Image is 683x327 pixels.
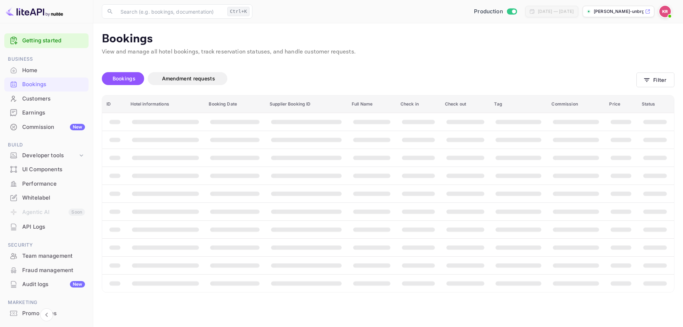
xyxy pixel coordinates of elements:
[4,92,89,105] a: Customers
[4,163,89,176] a: UI Components
[40,308,53,321] button: Collapse navigation
[113,75,136,81] span: Bookings
[4,249,89,263] div: Team management
[4,191,89,204] a: Whitelabel
[490,95,547,113] th: Tag
[659,6,671,17] img: Kobus Roux
[4,106,89,120] div: Earnings
[441,95,490,113] th: Check out
[4,241,89,249] span: Security
[265,95,347,113] th: Supplier Booking ID
[4,220,89,234] div: API Logs
[22,252,85,260] div: Team management
[4,92,89,106] div: Customers
[22,37,85,45] a: Getting started
[70,124,85,130] div: New
[4,191,89,205] div: Whitelabel
[4,33,89,48] div: Getting started
[102,95,126,113] th: ID
[4,141,89,149] span: Build
[22,151,78,160] div: Developer tools
[22,266,85,275] div: Fraud management
[4,78,89,91] a: Bookings
[636,73,674,87] button: Filter
[637,95,674,113] th: Status
[4,177,89,190] a: Performance
[22,223,85,231] div: API Logs
[4,249,89,262] a: Team management
[538,8,574,15] div: [DATE] — [DATE]
[4,277,89,291] a: Audit logsNew
[594,8,644,15] p: [PERSON_NAME]-unbrg.[PERSON_NAME]...
[126,95,205,113] th: Hotel informations
[22,123,85,131] div: Commission
[4,177,89,191] div: Performance
[547,95,605,113] th: Commission
[4,120,89,134] div: CommissionNew
[396,95,441,113] th: Check in
[70,281,85,288] div: New
[22,309,85,318] div: Promo codes
[102,95,674,292] table: booking table
[22,95,85,103] div: Customers
[6,6,63,17] img: LiteAPI logo
[22,109,85,117] div: Earnings
[162,75,215,81] span: Amendment requests
[116,4,224,19] input: Search (e.g. bookings, documentation)
[4,64,89,77] a: Home
[4,220,89,233] a: API Logs
[22,194,85,202] div: Whitelabel
[4,55,89,63] span: Business
[22,280,85,289] div: Audit logs
[4,106,89,119] a: Earnings
[474,8,503,16] span: Production
[22,66,85,75] div: Home
[102,32,674,46] p: Bookings
[22,80,85,89] div: Bookings
[102,48,674,56] p: View and manage all hotel bookings, track reservation statuses, and handle customer requests.
[204,95,265,113] th: Booking Date
[471,8,520,16] div: Switch to Sandbox mode
[102,72,636,85] div: account-settings tabs
[347,95,396,113] th: Full Name
[4,307,89,320] a: Promo codes
[4,263,89,277] a: Fraud management
[22,180,85,188] div: Performance
[4,149,89,162] div: Developer tools
[227,7,250,16] div: Ctrl+K
[605,95,637,113] th: Price
[4,120,89,134] a: CommissionNew
[22,165,85,174] div: UI Components
[4,299,89,307] span: Marketing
